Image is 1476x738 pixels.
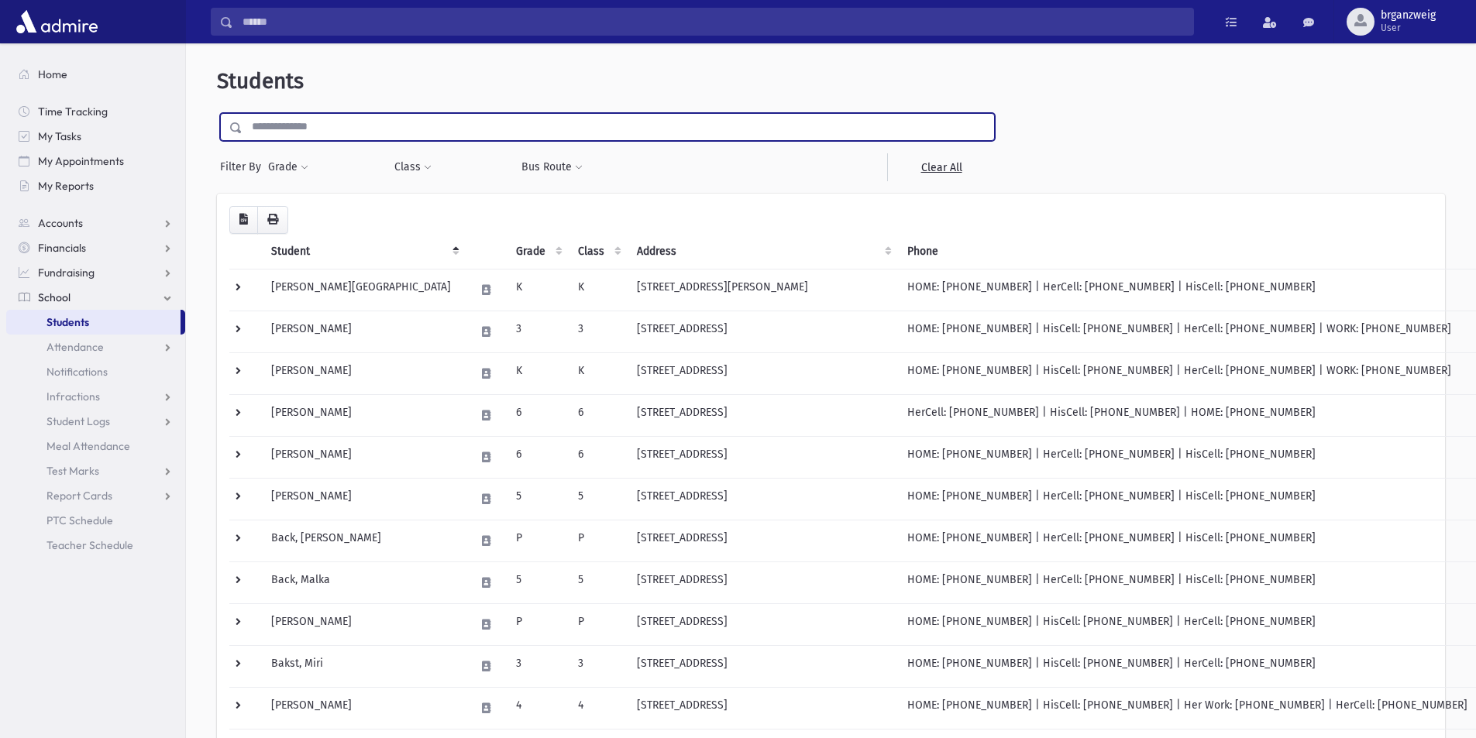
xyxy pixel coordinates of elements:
td: 4 [507,687,569,729]
td: [STREET_ADDRESS] [628,478,898,520]
a: Teacher Schedule [6,533,185,558]
button: Bus Route [521,153,583,181]
span: PTC Schedule [46,513,113,527]
button: Print [257,206,288,234]
a: Time Tracking [6,99,185,124]
td: 6 [569,436,628,478]
span: Notifications [46,365,108,379]
span: Time Tracking [38,105,108,118]
span: Report Cards [46,489,112,503]
td: [PERSON_NAME] [262,436,466,478]
button: Grade [267,153,309,181]
td: [STREET_ADDRESS] [628,352,898,394]
td: [STREET_ADDRESS] [628,645,898,687]
a: Home [6,62,185,87]
td: [PERSON_NAME] [262,687,466,729]
span: My Tasks [38,129,81,143]
td: P [569,520,628,561]
td: 5 [569,561,628,603]
span: My Reports [38,179,94,193]
span: brganzweig [1381,9,1436,22]
span: Fundraising [38,266,95,280]
td: [PERSON_NAME] [262,352,466,394]
td: [STREET_ADDRESS] [628,436,898,478]
td: 5 [507,561,569,603]
td: [PERSON_NAME] [262,394,466,436]
a: Fundraising [6,260,185,285]
td: [PERSON_NAME] [262,603,466,645]
th: Student: activate to sort column descending [262,234,466,269]
a: PTC Schedule [6,508,185,533]
img: AdmirePro [12,6,101,37]
a: Student Logs [6,409,185,434]
a: Meal Attendance [6,434,185,458]
td: K [507,352,569,394]
span: Teacher Schedule [46,538,133,552]
td: Bakst, Miri [262,645,466,687]
td: K [569,352,628,394]
span: School [38,290,71,304]
a: Students [6,310,181,335]
span: Filter By [220,159,267,175]
th: Grade: activate to sort column ascending [507,234,569,269]
a: Report Cards [6,483,185,508]
a: My Appointments [6,149,185,173]
span: Accounts [38,216,83,230]
span: User [1381,22,1436,34]
td: [PERSON_NAME] [262,311,466,352]
span: Home [38,67,67,81]
td: 6 [569,394,628,436]
a: Financials [6,235,185,260]
td: K [507,269,569,311]
td: [STREET_ADDRESS] [628,394,898,436]
td: [STREET_ADDRESS] [628,687,898,729]
td: [STREET_ADDRESS] [628,311,898,352]
td: [PERSON_NAME] [262,478,466,520]
td: 6 [507,394,569,436]
span: Student Logs [46,414,110,428]
td: Back, [PERSON_NAME] [262,520,466,561]
td: K [569,269,628,311]
td: P [507,603,569,645]
span: My Appointments [38,154,124,168]
button: CSV [229,206,258,234]
a: My Tasks [6,124,185,149]
a: Test Marks [6,458,185,483]
a: Infractions [6,384,185,409]
td: 3 [569,645,628,687]
td: Back, Malka [262,561,466,603]
span: Infractions [46,390,100,403]
td: [STREET_ADDRESS] [628,603,898,645]
span: Financials [38,241,86,255]
span: Meal Attendance [46,439,130,453]
a: School [6,285,185,310]
a: Clear All [887,153,995,181]
th: Address: activate to sort column ascending [628,234,898,269]
button: Class [394,153,432,181]
td: 3 [507,311,569,352]
td: 4 [569,687,628,729]
span: Students [46,315,89,329]
td: P [507,520,569,561]
a: My Reports [6,173,185,198]
span: Attendance [46,340,104,354]
span: Students [217,68,304,94]
td: 3 [569,311,628,352]
a: Attendance [6,335,185,359]
input: Search [233,8,1193,36]
td: 6 [507,436,569,478]
td: [STREET_ADDRESS][PERSON_NAME] [628,269,898,311]
td: [STREET_ADDRESS] [628,520,898,561]
th: Class: activate to sort column ascending [569,234,628,269]
td: 3 [507,645,569,687]
span: Test Marks [46,464,99,478]
a: Notifications [6,359,185,384]
td: 5 [569,478,628,520]
td: [PERSON_NAME][GEOGRAPHIC_DATA] [262,269,466,311]
td: [STREET_ADDRESS] [628,561,898,603]
td: 5 [507,478,569,520]
td: P [569,603,628,645]
a: Accounts [6,211,185,235]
